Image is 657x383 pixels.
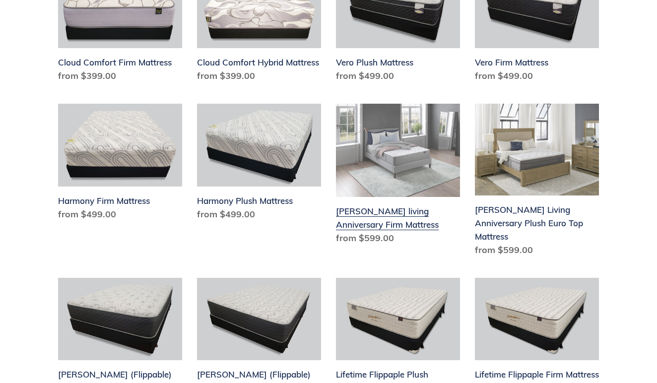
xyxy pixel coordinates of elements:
[58,104,182,225] a: Harmony Firm Mattress
[197,104,321,225] a: Harmony Plush Mattress
[336,104,460,249] a: Scott living Anniversary Firm Mattress
[475,104,599,260] a: Scott Living Anniversary Plush Euro Top Mattress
